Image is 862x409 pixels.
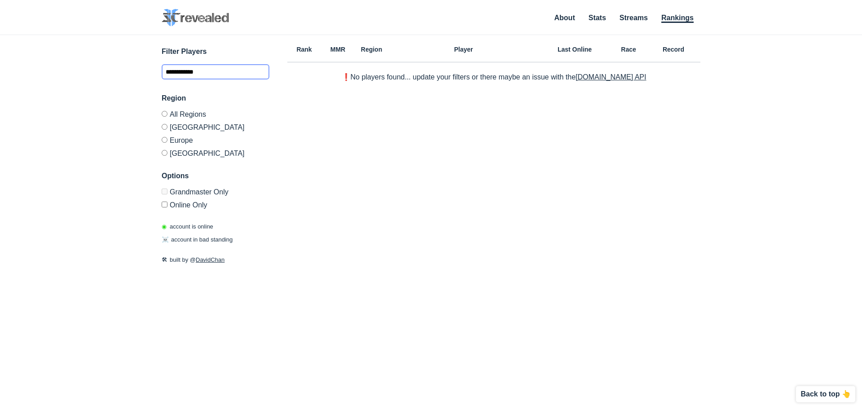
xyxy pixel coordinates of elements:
[162,46,269,57] h3: Filter Players
[576,73,646,81] a: [DOMAIN_NAME] API
[539,46,611,53] h6: Last Online
[162,223,167,230] span: ◉
[162,146,269,157] label: [GEOGRAPHIC_DATA]
[162,111,269,120] label: All Regions
[162,9,229,26] img: SC2 Revealed
[611,46,646,53] h6: Race
[620,14,648,22] a: Streams
[162,202,167,207] input: Online Only
[162,120,269,133] label: [GEOGRAPHIC_DATA]
[162,255,269,264] p: built by @
[162,198,269,209] label: Only show accounts currently laddering
[800,391,851,398] p: Back to top 👆
[162,256,167,263] span: 🛠
[162,137,167,143] input: Europe
[287,46,321,53] h6: Rank
[162,111,167,117] input: All Regions
[162,124,167,130] input: [GEOGRAPHIC_DATA]
[162,222,213,231] p: account is online
[162,171,269,181] h3: Options
[554,14,575,22] a: About
[646,46,700,53] h6: Record
[196,256,224,263] a: DavidChan
[342,74,646,81] p: ❗️No players found... update your filters or there maybe an issue with the
[321,46,355,53] h6: MMR
[661,14,694,23] a: Rankings
[355,46,388,53] h6: Region
[162,133,269,146] label: Europe
[589,14,606,22] a: Stats
[162,93,269,104] h3: Region
[162,189,269,198] label: Only Show accounts currently in Grandmaster
[162,235,233,244] p: account in bad standing
[162,189,167,194] input: Grandmaster Only
[162,150,167,156] input: [GEOGRAPHIC_DATA]
[162,236,169,243] span: ☠️
[388,46,539,53] h6: Player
